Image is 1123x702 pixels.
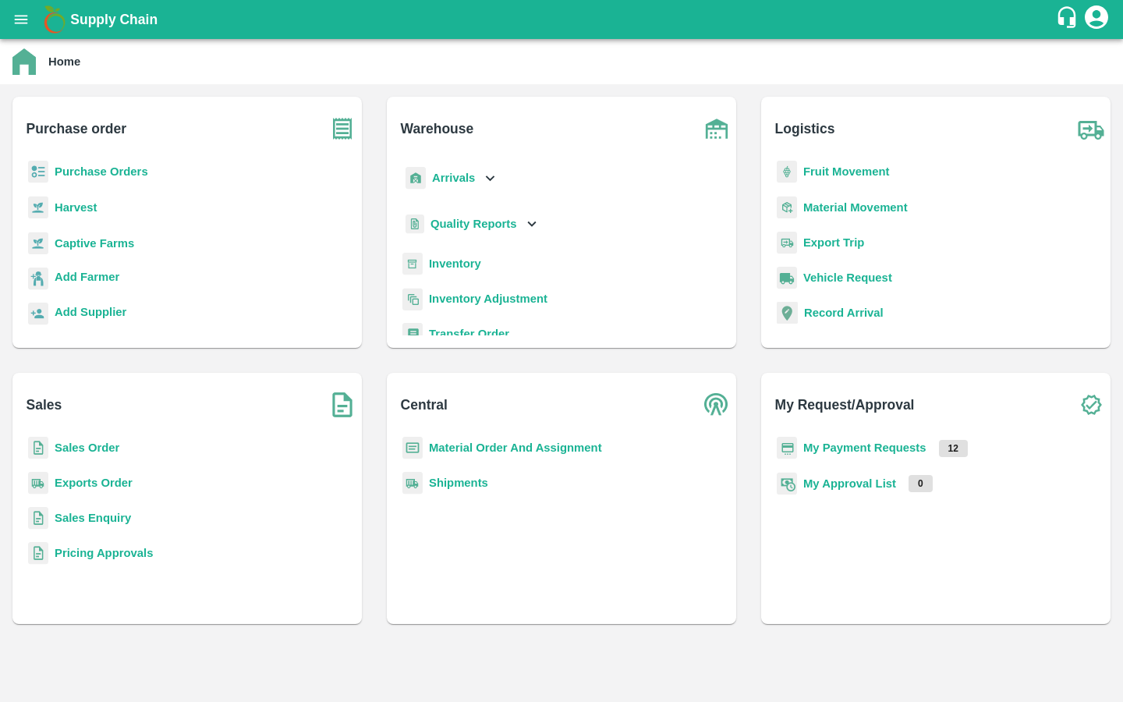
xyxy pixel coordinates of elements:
[402,253,423,275] img: whInventory
[803,236,864,249] a: Export Trip
[402,323,423,346] img: whTransfer
[429,477,488,489] a: Shipments
[1072,109,1111,148] img: truck
[27,118,126,140] b: Purchase order
[429,292,547,305] a: Inventory Adjustment
[697,109,736,148] img: warehouse
[27,394,62,416] b: Sales
[28,232,48,255] img: harvest
[55,306,126,318] b: Add Supplier
[777,267,797,289] img: vehicle
[323,385,362,424] img: soSales
[402,472,423,495] img: shipments
[55,547,153,559] a: Pricing Approvals
[39,4,70,35] img: logo
[48,55,80,68] b: Home
[55,441,119,454] a: Sales Order
[939,440,968,457] p: 12
[777,302,798,324] img: recordArrival
[402,208,540,240] div: Quality Reports
[28,507,48,530] img: sales
[402,437,423,459] img: centralMaterial
[28,196,48,219] img: harvest
[28,542,48,565] img: sales
[402,288,423,310] img: inventory
[55,268,119,289] a: Add Farmer
[775,394,915,416] b: My Request/Approval
[55,271,119,283] b: Add Farmer
[777,472,797,495] img: approval
[55,165,148,178] a: Purchase Orders
[12,48,36,75] img: home
[429,441,602,454] a: Material Order And Assignment
[55,201,97,214] a: Harvest
[28,268,48,290] img: farmer
[28,303,48,325] img: supplier
[909,475,933,492] p: 0
[777,232,797,254] img: delivery
[28,437,48,459] img: sales
[803,201,908,214] a: Material Movement
[28,472,48,495] img: shipments
[401,394,448,416] b: Central
[28,161,48,183] img: reciept
[803,271,892,284] a: Vehicle Request
[777,437,797,459] img: payment
[55,303,126,324] a: Add Supplier
[803,477,896,490] a: My Approval List
[55,477,133,489] a: Exports Order
[55,237,134,250] a: Captive Farms
[777,161,797,183] img: fruit
[429,328,509,340] a: Transfer Order
[430,218,517,230] b: Quality Reports
[429,257,481,270] a: Inventory
[803,441,926,454] a: My Payment Requests
[1072,385,1111,424] img: check
[323,109,362,148] img: purchase
[432,172,475,184] b: Arrivals
[406,214,424,234] img: qualityReport
[697,385,736,424] img: central
[1055,5,1082,34] div: customer-support
[70,12,158,27] b: Supply Chain
[803,165,890,178] a: Fruit Movement
[55,512,131,524] a: Sales Enquiry
[401,118,474,140] b: Warehouse
[804,307,884,319] a: Record Arrival
[1082,3,1111,36] div: account of current user
[406,167,426,190] img: whArrival
[70,9,1055,30] a: Supply Chain
[402,161,499,196] div: Arrivals
[775,118,835,140] b: Logistics
[777,196,797,219] img: material
[3,2,39,37] button: open drawer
